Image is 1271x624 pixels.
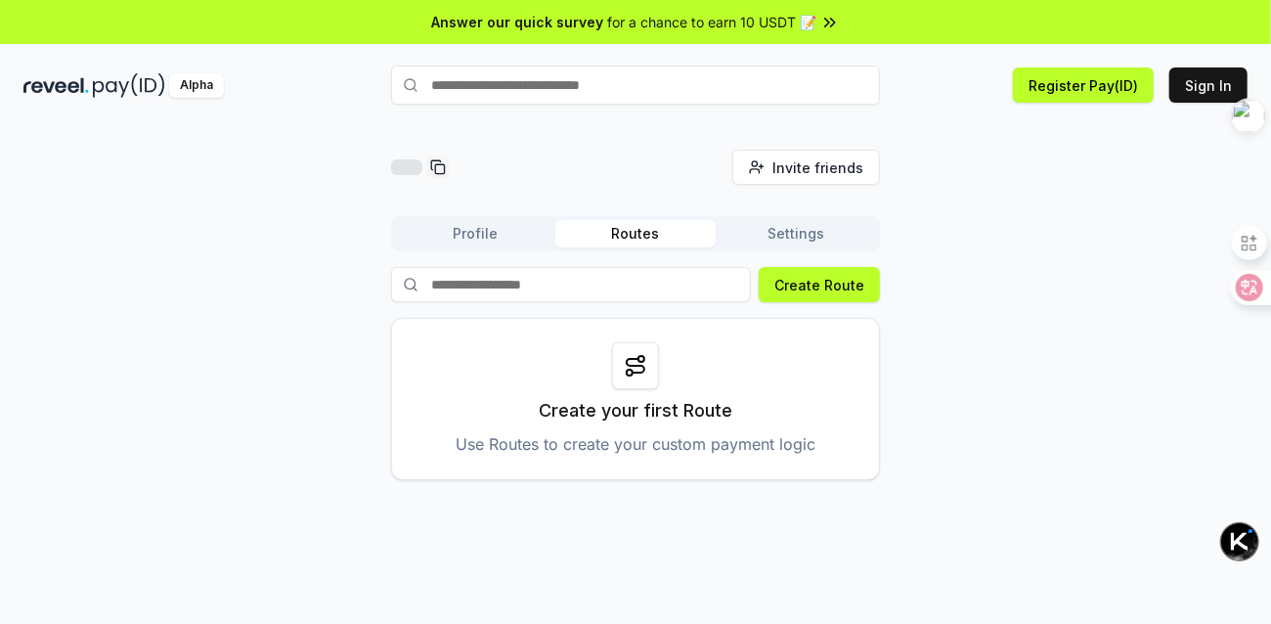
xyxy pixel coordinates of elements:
[431,12,603,32] span: Answer our quick survey
[759,267,880,302] button: Create Route
[772,157,863,178] span: Invite friends
[716,220,876,247] button: Settings
[1169,67,1248,103] button: Sign In
[169,73,224,98] div: Alpha
[539,397,732,424] p: Create your first Route
[1013,67,1154,103] button: Register Pay(ID)
[395,220,555,247] button: Profile
[23,73,89,98] img: reveel_dark
[456,432,815,456] p: Use Routes to create your custom payment logic
[732,150,880,185] button: Invite friends
[607,12,816,32] span: for a chance to earn 10 USDT 📝
[555,220,716,247] button: Routes
[93,73,165,98] img: pay_id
